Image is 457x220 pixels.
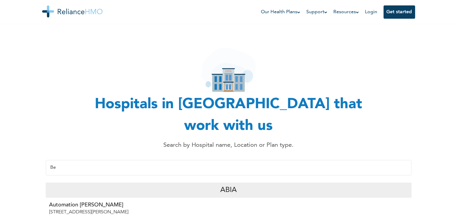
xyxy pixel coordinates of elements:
[42,5,103,17] img: Reliance HMO's Logo
[334,8,359,16] a: Resources
[261,8,301,16] a: Our Health Plans
[220,185,237,196] p: Abia
[46,160,412,175] input: Enter Hospital name, location or plan type...
[78,94,379,137] h1: Hospitals in [GEOGRAPHIC_DATA] that work with us
[365,10,378,14] a: Login
[49,209,255,216] p: [STREET_ADDRESS][PERSON_NAME]
[93,141,364,150] p: Search by Hospital name, Location or Plan type.
[384,5,415,19] button: Get started
[49,201,255,209] p: Automation [PERSON_NAME]
[307,8,328,16] a: Support
[201,48,256,93] img: hospital_icon.svg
